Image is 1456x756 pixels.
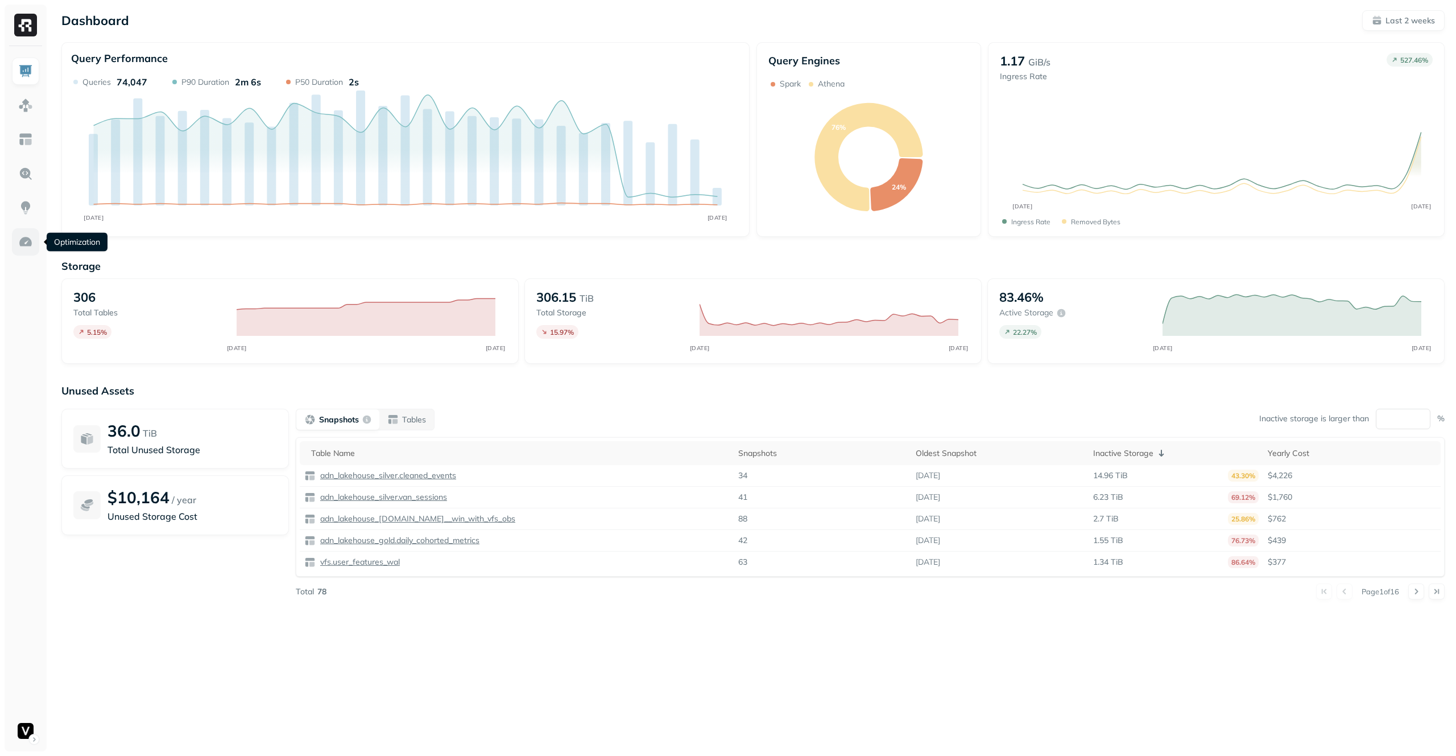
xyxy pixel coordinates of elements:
[580,291,594,305] p: TiB
[485,344,505,352] tspan: [DATE]
[117,76,147,88] p: 74,047
[18,723,34,739] img: Voodoo
[738,535,747,546] p: 42
[14,14,37,36] img: Ryft
[73,307,225,318] p: Total tables
[181,77,229,88] p: P90 Duration
[550,328,574,336] p: 15.97 %
[1259,413,1369,424] p: Inactive storage is larger than
[304,557,316,568] img: table
[107,443,277,457] p: Total Unused Storage
[107,487,169,507] p: $10,164
[916,492,940,503] p: [DATE]
[536,307,688,318] p: Total storage
[1093,513,1119,524] p: 2.7 TiB
[1093,470,1128,481] p: 14.96 TiB
[235,76,261,88] p: 2m 6s
[999,289,1044,305] p: 83.46%
[318,513,515,524] p: adn_lakehouse_[DOMAIN_NAME]__win_with_vfs_obs
[1152,344,1172,352] tspan: [DATE]
[18,235,33,249] img: Optimization
[1362,586,1399,597] p: Page 1 of 16
[71,52,168,65] p: Query Performance
[1268,557,1436,568] p: $377
[1362,10,1445,31] button: Last 2 weeks
[402,414,426,425] p: Tables
[1268,470,1436,481] p: $4,226
[1268,535,1436,546] p: $439
[1411,344,1431,352] tspan: [DATE]
[318,470,456,481] p: adn_lakehouse_silver.cleaned_events
[87,328,107,336] p: 5.15 %
[916,557,940,568] p: [DATE]
[18,132,33,147] img: Asset Explorer
[1093,492,1123,503] p: 6.23 TiB
[1268,513,1436,524] p: $762
[916,535,940,546] p: [DATE]
[1228,513,1259,525] p: 25.86%
[1228,556,1259,568] p: 86.64%
[1011,217,1050,226] p: Ingress Rate
[768,54,969,67] p: Query Engines
[1228,470,1259,482] p: 43.30%
[84,214,104,221] tspan: [DATE]
[316,470,456,481] a: adn_lakehouse_silver.cleaned_events
[1093,557,1123,568] p: 1.34 TiB
[1000,53,1025,69] p: 1.17
[1093,535,1123,546] p: 1.55 TiB
[61,384,1445,397] p: Unused Assets
[916,470,940,481] p: [DATE]
[319,414,359,425] p: Snapshots
[999,307,1053,318] p: Active storage
[18,166,33,181] img: Query Explorer
[1000,71,1050,82] p: Ingress Rate
[82,77,111,88] p: Queries
[107,421,140,441] p: 36.0
[689,344,709,352] tspan: [DATE]
[295,77,343,88] p: P50 Duration
[349,76,359,88] p: 2s
[316,492,447,503] a: adn_lakehouse_silver.van_sessions
[318,492,447,503] p: adn_lakehouse_silver.van_sessions
[304,470,316,482] img: table
[317,586,326,597] p: 78
[780,79,801,89] p: Spark
[61,260,1445,273] p: Storage
[1268,492,1436,503] p: $1,760
[738,470,747,481] p: 34
[1412,203,1432,209] tspan: [DATE]
[738,557,747,568] p: 63
[47,233,107,252] div: Optimization
[892,183,906,191] text: 24%
[61,13,129,28] p: Dashboard
[738,492,747,503] p: 41
[1268,448,1436,459] div: Yearly Cost
[18,98,33,113] img: Assets
[316,535,479,546] a: adn_lakehouse_gold.daily_cohorted_metrics
[916,448,1084,459] div: Oldest Snapshot
[318,557,400,568] p: vfs.user_features_wal
[916,513,940,524] p: [DATE]
[708,214,727,221] tspan: [DATE]
[832,123,846,132] text: 76%
[1437,413,1445,424] p: %
[818,79,845,89] p: Athena
[304,513,316,525] img: table
[316,513,515,524] a: adn_lakehouse_[DOMAIN_NAME]__win_with_vfs_obs
[738,513,747,524] p: 88
[738,448,907,459] div: Snapshots
[1093,448,1153,459] p: Inactive Storage
[1400,56,1428,64] p: 527.46 %
[226,344,246,352] tspan: [DATE]
[1013,328,1037,336] p: 22.27 %
[18,200,33,215] img: Insights
[318,535,479,546] p: adn_lakehouse_gold.daily_cohorted_metrics
[1228,535,1259,547] p: 76.73%
[1071,217,1120,226] p: Removed bytes
[73,289,96,305] p: 306
[1013,203,1033,209] tspan: [DATE]
[1385,15,1435,26] p: Last 2 weeks
[304,492,316,503] img: table
[143,426,157,440] p: TiB
[296,586,314,597] p: Total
